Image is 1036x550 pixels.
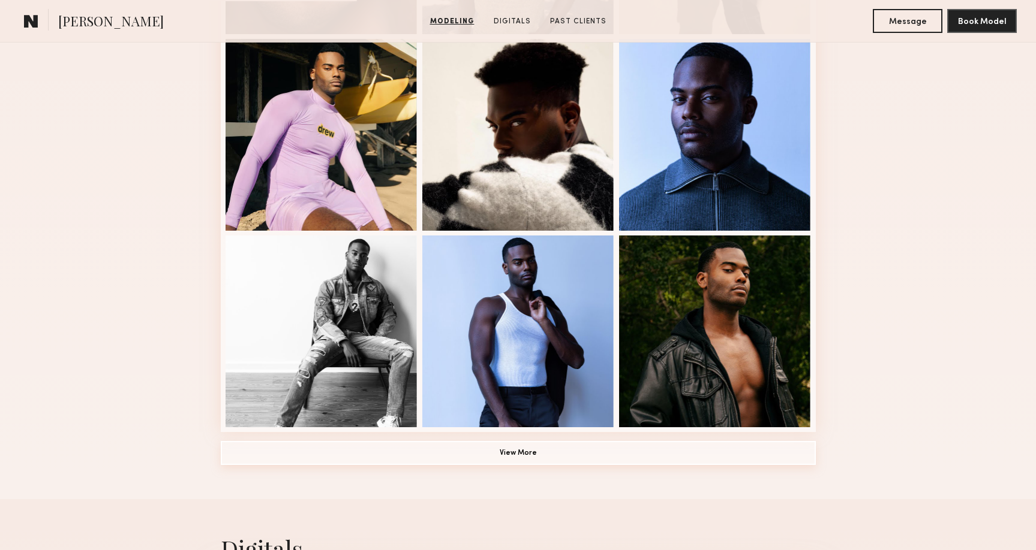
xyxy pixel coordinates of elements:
[221,441,816,465] button: View More
[489,16,536,27] a: Digitals
[545,16,611,27] a: Past Clients
[58,12,164,33] span: [PERSON_NAME]
[425,16,479,27] a: Modeling
[947,9,1017,33] button: Book Model
[873,9,942,33] button: Message
[947,16,1017,26] a: Book Model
